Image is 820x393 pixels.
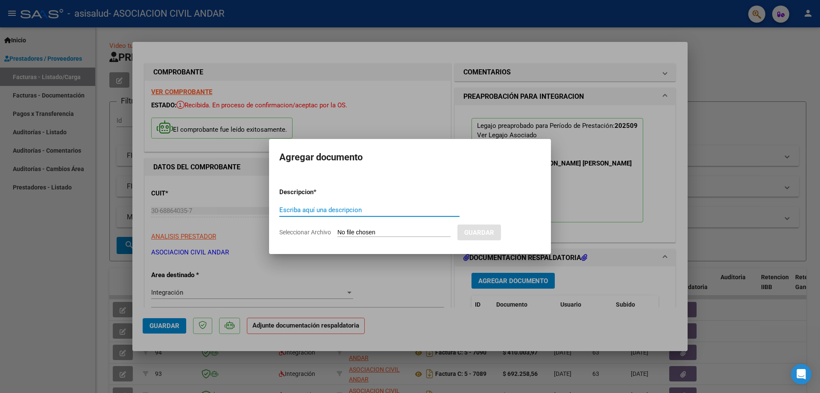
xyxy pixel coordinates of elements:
p: Descripcion [279,187,358,197]
span: Seleccionar Archivo [279,229,331,236]
div: Open Intercom Messenger [791,364,811,384]
button: Guardar [457,225,501,240]
span: Guardar [464,229,494,236]
h2: Agregar documento [279,149,541,165]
